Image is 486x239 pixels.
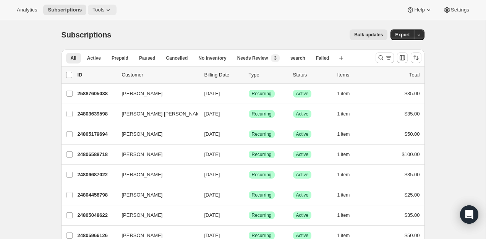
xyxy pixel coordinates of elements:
[405,111,420,117] span: $35.00
[409,71,420,79] p: Total
[397,52,408,63] button: Customize table column order and visibility
[122,71,198,79] p: Customer
[337,232,350,239] span: 1 item
[335,53,347,63] button: Create new view
[337,91,350,97] span: 1 item
[414,7,424,13] span: Help
[350,29,387,40] button: Bulk updates
[252,91,272,97] span: Recurring
[78,71,116,79] p: ID
[122,191,163,199] span: [PERSON_NAME]
[78,71,420,79] div: IDCustomerBilling DateTypeStatusItemsTotal
[78,149,420,160] div: 24806588718[PERSON_NAME][DATE]SuccessRecurringSuccessActive1 item$100.00
[439,5,474,15] button: Settings
[71,55,76,61] span: All
[117,169,194,181] button: [PERSON_NAME]
[78,171,116,179] p: 24806687022
[290,55,305,61] span: search
[296,172,309,178] span: Active
[296,111,309,117] span: Active
[249,71,287,79] div: Type
[12,5,42,15] button: Analytics
[252,192,272,198] span: Recurring
[252,131,272,137] span: Recurring
[204,151,220,157] span: [DATE]
[337,109,358,119] button: 1 item
[78,191,116,199] p: 24804458798
[405,212,420,218] span: $35.00
[337,151,350,158] span: 1 item
[252,212,272,218] span: Recurring
[274,55,277,61] span: 3
[376,52,394,63] button: Search and filter results
[252,111,272,117] span: Recurring
[293,71,331,79] p: Status
[405,192,420,198] span: $25.00
[237,55,268,61] span: Needs Review
[204,172,220,177] span: [DATE]
[43,5,86,15] button: Subscriptions
[117,209,194,221] button: [PERSON_NAME]
[17,7,37,13] span: Analytics
[139,55,156,61] span: Paused
[402,5,437,15] button: Help
[337,88,358,99] button: 1 item
[122,211,163,219] span: [PERSON_NAME]
[117,148,194,161] button: [PERSON_NAME]
[337,172,350,178] span: 1 item
[252,232,272,239] span: Recurring
[337,129,358,140] button: 1 item
[78,169,420,180] div: 24806687022[PERSON_NAME][DATE]SuccessRecurringSuccessActive1 item$35.00
[204,71,243,79] p: Billing Date
[78,130,116,138] p: 24805179694
[337,149,358,160] button: 1 item
[411,52,421,63] button: Sort the results
[337,111,350,117] span: 1 item
[117,128,194,140] button: [PERSON_NAME]
[252,151,272,158] span: Recurring
[122,110,205,118] span: [PERSON_NAME] [PERSON_NAME]
[198,55,226,61] span: No inventory
[337,192,350,198] span: 1 item
[78,129,420,140] div: 24805179694[PERSON_NAME][DATE]SuccessRecurringSuccessActive1 item$50.00
[78,109,420,119] div: 24803639598[PERSON_NAME] [PERSON_NAME][DATE]SuccessRecurringSuccessActive1 item$35.00
[78,88,420,99] div: 25887605038[PERSON_NAME][DATE]SuccessRecurringSuccessActive1 item$35.00
[460,205,478,224] div: Open Intercom Messenger
[78,190,420,200] div: 24804458798[PERSON_NAME][DATE]SuccessRecurringSuccessActive1 item$25.00
[402,151,420,157] span: $100.00
[296,232,309,239] span: Active
[252,172,272,178] span: Recurring
[390,29,414,40] button: Export
[337,190,358,200] button: 1 item
[405,131,420,137] span: $50.00
[88,5,117,15] button: Tools
[337,210,358,221] button: 1 item
[405,172,420,177] span: $35.00
[122,90,163,98] span: [PERSON_NAME]
[117,108,194,120] button: [PERSON_NAME] [PERSON_NAME]
[62,31,112,39] span: Subscriptions
[204,131,220,137] span: [DATE]
[48,7,82,13] span: Subscriptions
[117,88,194,100] button: [PERSON_NAME]
[316,55,329,61] span: Failed
[204,111,220,117] span: [DATE]
[204,212,220,218] span: [DATE]
[296,151,309,158] span: Active
[92,7,104,13] span: Tools
[78,210,420,221] div: 24805048622[PERSON_NAME][DATE]SuccessRecurringSuccessActive1 item$35.00
[296,91,309,97] span: Active
[204,192,220,198] span: [DATE]
[78,151,116,158] p: 24806588718
[78,211,116,219] p: 24805048622
[122,151,163,158] span: [PERSON_NAME]
[337,169,358,180] button: 1 item
[117,189,194,201] button: [PERSON_NAME]
[337,212,350,218] span: 1 item
[296,212,309,218] span: Active
[337,71,376,79] div: Items
[78,110,116,118] p: 24803639598
[395,32,410,38] span: Export
[451,7,469,13] span: Settings
[337,131,350,137] span: 1 item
